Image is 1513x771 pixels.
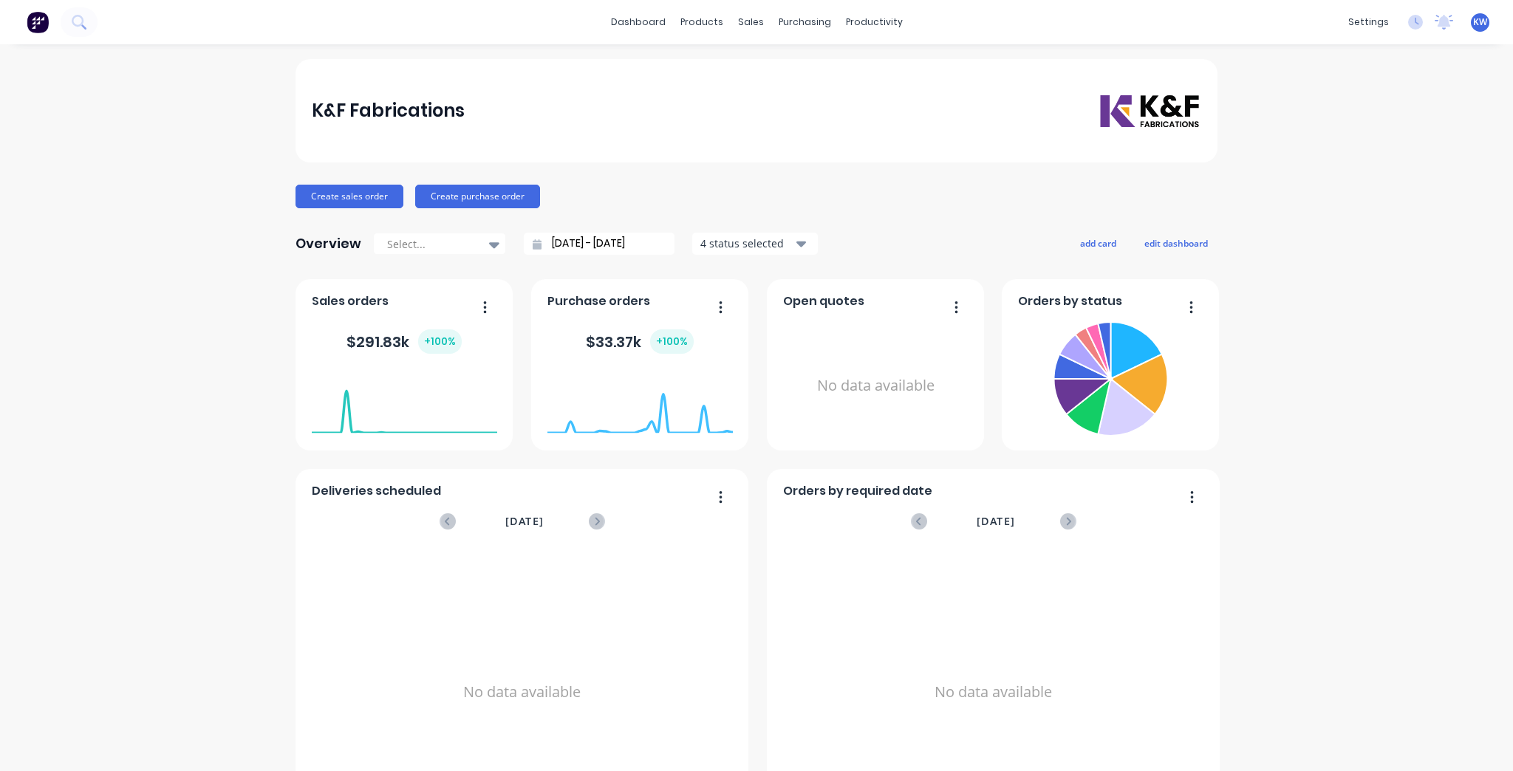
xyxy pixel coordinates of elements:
[1463,721,1498,756] iframe: Intercom live chat
[415,185,540,208] button: Create purchase order
[1473,16,1487,29] span: KW
[604,11,673,33] a: dashboard
[771,11,839,33] div: purchasing
[418,329,462,354] div: + 100 %
[977,513,1015,530] span: [DATE]
[1018,292,1122,310] span: Orders by status
[586,329,694,354] div: $ 33.37k
[312,96,465,126] div: K&F Fabrications
[692,233,818,255] button: 4 status selected
[783,482,932,500] span: Orders by required date
[783,292,864,310] span: Open quotes
[547,292,650,310] span: Purchase orders
[312,292,389,310] span: Sales orders
[1341,11,1396,33] div: settings
[505,513,544,530] span: [DATE]
[700,236,793,251] div: 4 status selected
[650,329,694,354] div: + 100 %
[839,11,910,33] div: productivity
[296,185,403,208] button: Create sales order
[27,11,49,33] img: Factory
[783,316,969,456] div: No data available
[1070,233,1126,253] button: add card
[1098,93,1201,129] img: K&F Fabrications
[296,229,361,258] div: Overview
[1135,233,1217,253] button: edit dashboard
[673,11,731,33] div: products
[346,329,462,354] div: $ 291.83k
[731,11,771,33] div: sales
